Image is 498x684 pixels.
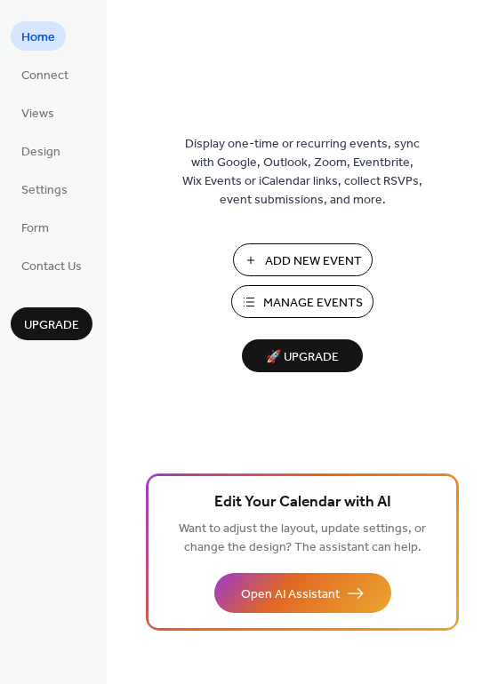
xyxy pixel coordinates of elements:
[11,98,65,127] a: Views
[265,252,362,271] span: Add New Event
[11,251,92,280] a: Contact Us
[21,105,54,123] span: Views
[24,316,79,335] span: Upgrade
[214,490,391,515] span: Edit Your Calendar with AI
[11,174,78,203] a: Settings
[253,346,352,370] span: 🚀 Upgrade
[21,219,49,238] span: Form
[11,21,66,51] a: Home
[242,339,363,372] button: 🚀 Upgrade
[21,258,82,276] span: Contact Us
[231,285,373,318] button: Manage Events
[179,517,426,560] span: Want to adjust the layout, update settings, or change the design? The assistant can help.
[11,60,79,89] a: Connect
[182,135,422,210] span: Display one-time or recurring events, sync with Google, Outlook, Zoom, Eventbrite, Wix Events or ...
[21,181,68,200] span: Settings
[21,28,55,47] span: Home
[233,243,373,276] button: Add New Event
[214,573,391,613] button: Open AI Assistant
[263,294,363,313] span: Manage Events
[11,212,60,242] a: Form
[21,143,60,162] span: Design
[11,136,71,165] a: Design
[21,67,68,85] span: Connect
[241,585,340,604] span: Open AI Assistant
[11,307,92,340] button: Upgrade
